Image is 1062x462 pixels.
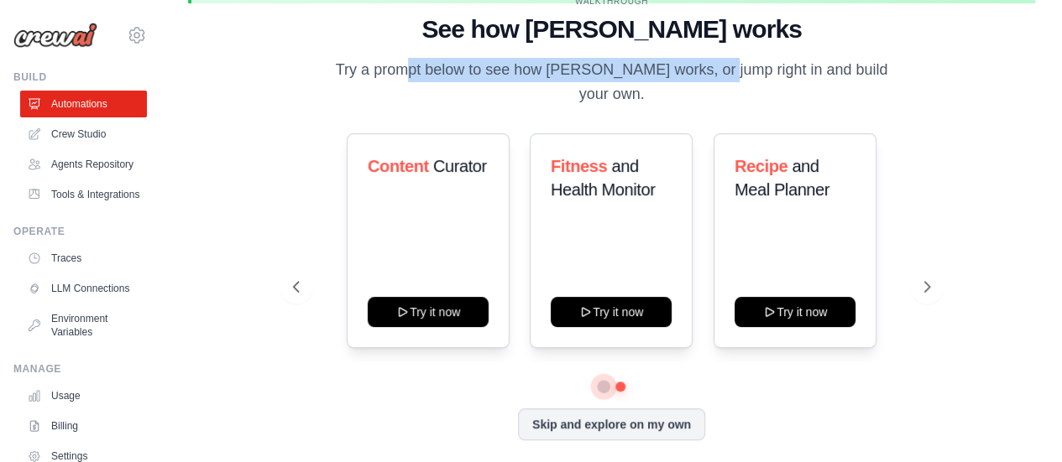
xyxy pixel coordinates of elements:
iframe: Chat Widget [978,382,1062,462]
a: Agents Repository [20,151,147,178]
button: Try it now [368,297,489,327]
a: Traces [20,245,147,272]
a: Crew Studio [20,121,147,148]
div: Build [13,70,147,84]
a: Automations [20,91,147,117]
a: Usage [20,382,147,409]
div: Manage [13,362,147,376]
button: Try it now [551,297,672,327]
h1: See how [PERSON_NAME] works [293,14,930,44]
span: Recipe [735,157,787,175]
a: Tools & Integrations [20,181,147,208]
img: Logo [13,23,97,48]
a: LLM Connections [20,275,147,302]
span: Fitness [551,157,607,175]
a: Billing [20,413,147,439]
span: Content [368,157,429,175]
p: Try a prompt below to see how [PERSON_NAME] works, or jump right in and build your own. [330,58,894,107]
button: Try it now [735,297,855,327]
div: Operate [13,225,147,238]
a: Environment Variables [20,305,147,345]
button: Skip and explore on my own [518,408,705,440]
span: Curator [433,157,487,175]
